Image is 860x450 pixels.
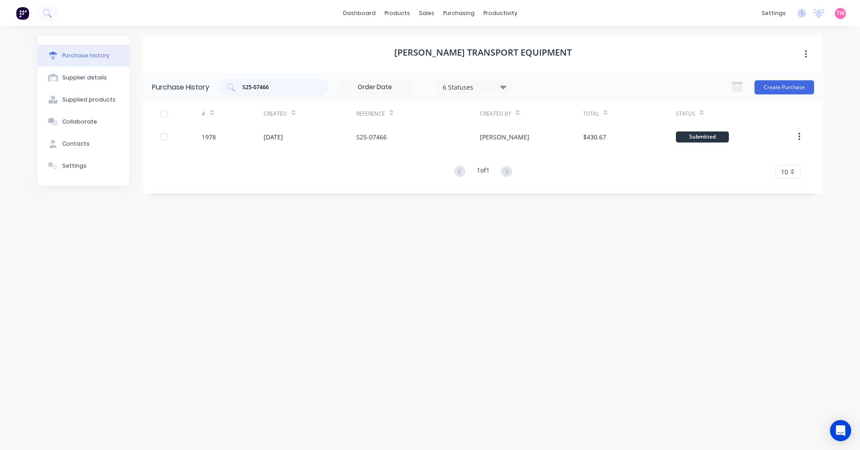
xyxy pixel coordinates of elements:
[38,67,129,89] button: Supplier details
[62,74,107,82] div: Supplier details
[152,82,209,93] div: Purchase History
[415,7,439,20] div: sales
[480,132,529,142] div: [PERSON_NAME]
[264,110,287,118] div: Created
[439,7,479,20] div: purchasing
[339,7,380,20] a: dashboard
[202,132,216,142] div: 1978
[38,89,129,111] button: Supplied products
[837,9,845,17] span: TW
[830,420,851,441] div: Open Intercom Messenger
[583,110,599,118] div: Total
[38,45,129,67] button: Purchase history
[479,7,522,20] div: productivity
[264,132,283,142] div: [DATE]
[477,165,490,178] div: 1 of 1
[62,118,97,126] div: Collaborate
[757,7,790,20] div: settings
[676,131,729,142] div: Submitted
[356,110,385,118] div: Reference
[356,132,387,142] div: S25-07466
[480,110,511,118] div: Created By
[62,52,109,60] div: Purchase history
[38,155,129,177] button: Settings
[38,133,129,155] button: Contacts
[62,140,90,148] div: Contacts
[38,111,129,133] button: Collaborate
[338,81,412,94] input: Order Date
[202,110,205,118] div: #
[676,110,695,118] div: Status
[62,96,116,104] div: Supplied products
[754,80,814,94] button: Create Purchase
[394,47,572,58] h1: [PERSON_NAME] Transport Equipment
[62,162,87,170] div: Settings
[443,82,506,91] div: 6 Statuses
[16,7,29,20] img: Factory
[380,7,415,20] div: products
[583,132,606,142] div: $430.67
[241,83,315,92] input: Search purchases...
[781,167,788,176] span: 10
